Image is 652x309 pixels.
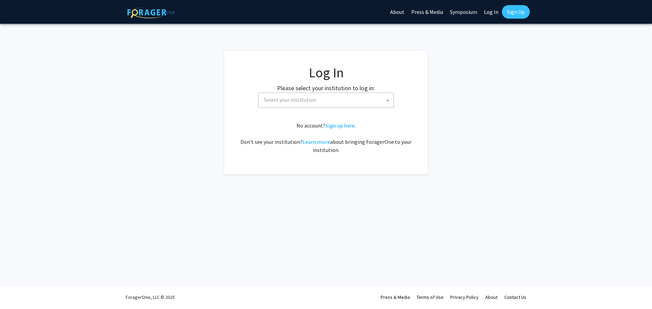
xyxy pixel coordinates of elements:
span: Select your institution [264,96,316,103]
div: No account? . Don't see your institution? about bringing ForagerOne to your institution. [238,121,414,154]
a: Sign Up [502,5,530,19]
label: Please select your institution to log in: [277,83,375,93]
h1: Log In [238,64,414,81]
span: Select your institution [258,93,394,108]
a: About [485,294,497,300]
a: Contact Us [504,294,526,300]
a: Privacy Policy [450,294,478,300]
a: Press & Media [381,294,410,300]
span: Select your institution [261,93,394,107]
a: Learn more about bringing ForagerOne to your institution [303,138,330,145]
a: Sign up here [325,122,355,129]
div: ForagerOne, LLC © 2025 [126,285,175,309]
a: Terms of Use [417,294,443,300]
img: ForagerOne Logo [127,6,175,18]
